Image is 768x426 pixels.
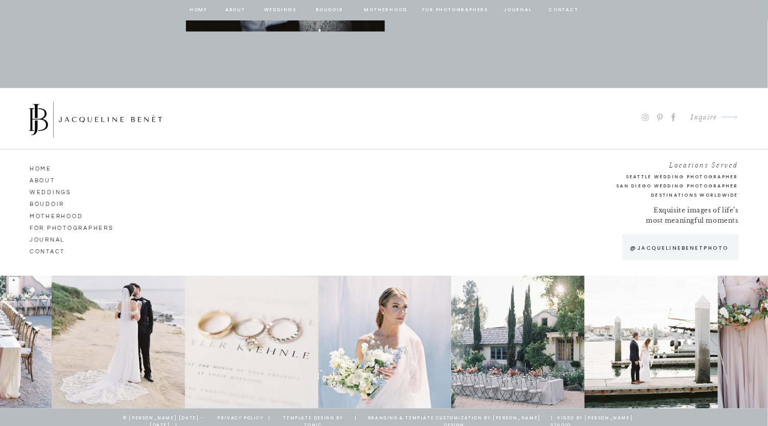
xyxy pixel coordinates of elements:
a: CONTACT [30,246,88,255]
a: about [225,6,246,15]
a: contact [547,6,580,15]
a: BOUDOIR [315,6,344,15]
a: HOME [30,163,88,172]
a: Seattle Wedding Photographer [587,173,738,181]
a: branding & template customization by [PERSON_NAME] design [360,415,549,424]
p: Exquisite images of life’s most meaningful moments [644,205,738,227]
p: © [PERSON_NAME] [DATE] - [DATE] | [114,415,214,420]
a: San Diego Wedding Photographer [568,182,738,191]
a: Inquire [683,111,717,125]
h2: Destinations Worldwide [587,191,738,200]
a: journal [502,6,534,15]
a: Motherhood [30,210,88,220]
a: @jacquelinebenetphoto [625,244,734,252]
a: ABOUT [30,175,88,184]
a: journal [30,234,106,243]
a: Motherhood [364,6,407,15]
a: home [189,6,208,15]
a: Weddings [263,6,298,15]
a: | [352,415,360,424]
a: | [266,415,274,424]
a: template design by tonic [276,415,351,424]
a: privacy policy [214,415,267,424]
h2: Locations Served [587,159,738,168]
a: for photographers [30,222,121,231]
a: Boudoir [30,198,88,207]
a: Weddings [30,186,88,196]
a: | Video by [PERSON_NAME] Studio [551,415,637,424]
a: for photographers [422,6,488,15]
